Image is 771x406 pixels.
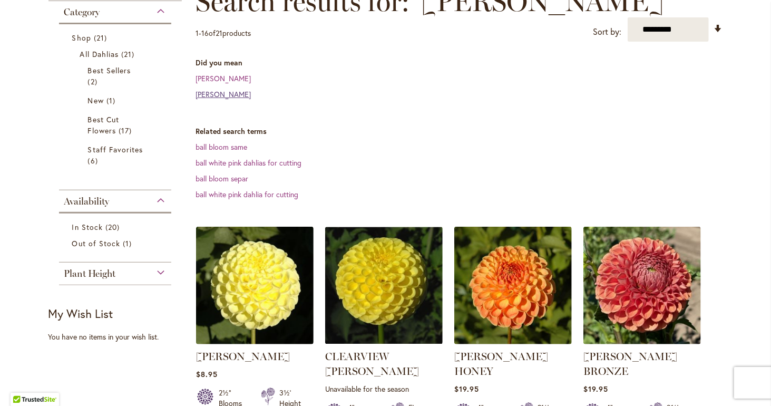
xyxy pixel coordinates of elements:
a: [PERSON_NAME] [196,73,251,83]
span: Availability [64,196,110,207]
iframe: Launch Accessibility Center [8,369,37,398]
a: ball white pink dahlia for cutting [196,189,298,199]
a: NETTIE [196,336,314,346]
img: CORNEL BRONZE [583,227,701,344]
span: 1 [106,95,118,106]
a: Best Cut Flowers [88,114,145,136]
span: 1 [196,28,199,38]
span: 20 [105,221,122,233]
a: New [88,95,145,106]
a: All Dahlias [80,49,153,60]
dt: Did you mean [196,57,723,68]
a: [PERSON_NAME] [196,89,251,99]
a: CLEARVIEW DANIEL [325,336,443,346]
span: 21 [94,32,110,43]
span: Shop [72,33,91,43]
span: $8.95 [196,369,218,379]
span: Best Cut Flowers [88,114,119,136]
span: 21 [216,28,222,38]
span: 2 [88,76,100,87]
a: CORNEL BRONZE [583,336,701,346]
a: ball white pink dahlias for cutting [196,158,301,168]
img: CLEARVIEW DANIEL [325,227,443,344]
span: All Dahlias [80,49,119,59]
span: 1 [123,238,134,249]
dt: Related search terms [196,126,723,137]
a: ball bloom same [196,142,247,152]
a: [PERSON_NAME] [196,350,290,363]
span: 17 [119,125,134,136]
a: Out of Stock 1 [72,238,161,249]
img: NETTIE [196,227,314,344]
a: CRICHTON HONEY [454,336,572,346]
a: [PERSON_NAME] BRONZE [583,350,677,378]
span: Best Sellers [88,65,131,75]
a: [PERSON_NAME] HONEY [454,350,548,378]
span: Plant Height [64,268,116,279]
a: In Stock 20 [72,221,161,233]
a: Staff Favorites [88,144,145,166]
a: Shop [72,32,161,43]
span: Category [64,6,100,18]
span: 21 [121,49,137,60]
label: Sort by: [593,22,621,42]
a: ball bloom separ [196,173,248,183]
span: $19.95 [454,384,479,394]
span: In Stock [72,222,103,232]
span: New [88,95,104,105]
span: Out of Stock [72,238,121,248]
p: - of products [196,25,251,42]
div: You have no items in your wish list. [48,332,189,342]
span: 6 [88,155,101,166]
p: Unavailable for the season [325,384,443,394]
a: Best Sellers [88,65,145,87]
span: $19.95 [583,384,608,394]
a: CLEARVIEW [PERSON_NAME] [325,350,419,378]
span: Staff Favorites [88,144,143,154]
strong: My Wish List [48,306,113,321]
img: CRICHTON HONEY [454,227,572,344]
span: 16 [201,28,209,38]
